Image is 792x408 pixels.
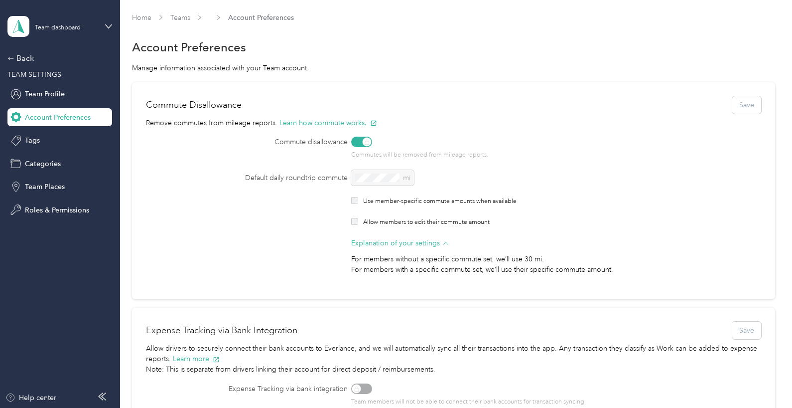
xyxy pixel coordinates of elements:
[170,13,190,22] a: Teams
[146,137,347,147] label: Commute disallowance
[351,264,710,275] p: For members with a specific commute set, we’ll use their specific commute amount.
[146,98,242,112] h2: Commute Disallowance
[146,364,761,384] p: Note: This is separate from drivers linking their account for direct deposit / reimbursements.
[25,135,40,146] span: Tags
[736,352,792,408] iframe: Everlance-gr Chat Button Frame
[25,205,89,215] span: Roles & Permissions
[25,159,61,169] span: Categories
[279,118,377,128] button: Learn how commute works.
[146,324,297,337] span: Expense Tracking via Bank Integration
[146,118,761,137] p: Remove commutes from mileage reports.
[25,112,91,123] span: Account Preferences
[132,13,151,22] a: Home
[7,70,61,79] span: TEAM SETTINGS
[351,398,710,407] p: Team members will not be able to connect their bank accounts for transaction syncing.
[146,384,347,394] label: Expense Tracking via bank integration
[132,63,775,73] div: Manage information associated with your Team account.
[25,182,65,192] span: Team Places
[5,393,56,403] button: Help center
[351,238,440,248] span: Explanation of your settings
[146,173,347,183] label: Default daily roundtrip commute
[146,343,761,364] p: Allow drivers to securely connect their bank accounts to Everlance, and we will automatically syn...
[351,151,710,160] p: Commutes will be removed from mileage reports.
[35,25,81,31] div: Team dashboard
[173,354,220,364] button: Learn more
[132,42,246,52] h1: Account Preferences
[363,197,517,206] p: Use member-specific commute amounts when available
[351,254,710,264] p: For members without a specific commute set, we’ll use 30 mi .
[363,218,490,227] p: Allow members to edit their commute amount
[25,89,65,99] span: Team Profile
[228,12,294,23] span: Account Preferences
[7,52,107,64] div: Back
